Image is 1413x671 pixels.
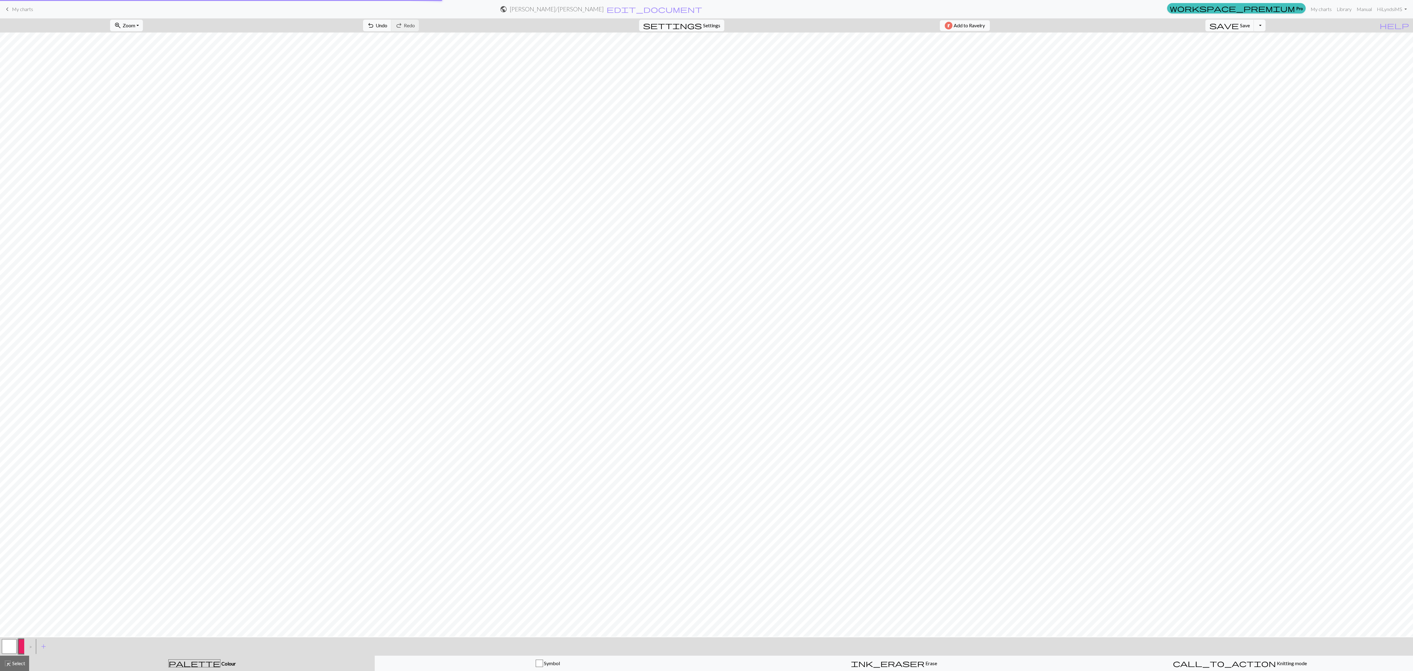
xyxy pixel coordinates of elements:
span: save [1209,21,1239,30]
button: Save [1205,20,1254,31]
a: My charts [1308,3,1334,15]
a: Pro [1167,3,1306,13]
button: Colour [29,656,375,671]
button: Erase [721,656,1067,671]
span: Save [1240,22,1250,28]
span: undo [367,21,374,30]
span: Erase [925,660,937,666]
button: Undo [363,20,392,31]
span: help [1380,21,1409,30]
span: Knitting mode [1276,660,1307,666]
span: call_to_action [1173,659,1276,668]
button: Symbol [375,656,721,671]
a: Library [1334,3,1354,15]
i: Settings [643,22,702,29]
span: My charts [12,6,33,12]
span: workspace_premium [1170,4,1295,13]
a: My charts [4,4,33,14]
span: Zoom [123,22,135,28]
span: Undo [376,22,387,28]
span: Colour [220,661,236,666]
span: edit_document [607,5,702,13]
span: Add to Ravelry [954,22,985,29]
button: Zoom [110,20,143,31]
span: Symbol [543,660,560,666]
a: Manual [1354,3,1374,15]
iframe: chat widget [1387,646,1407,665]
h2: [PERSON_NAME] / [PERSON_NAME] [510,6,604,13]
span: keyboard_arrow_left [4,5,11,13]
span: palette [169,659,220,668]
div: > [24,638,34,655]
button: Add to Ravelry [940,20,990,31]
a: HiLyndsiMS [1374,3,1409,15]
span: Select [11,660,25,666]
span: Settings [703,22,720,29]
img: Ravelry [945,22,952,29]
button: SettingsSettings [639,20,724,31]
span: settings [643,21,702,30]
span: add [40,642,47,651]
button: Knitting mode [1067,656,1413,671]
span: ink_eraser [851,659,925,668]
span: zoom_in [114,21,121,30]
span: public [500,5,507,13]
span: highlight_alt [4,659,11,668]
